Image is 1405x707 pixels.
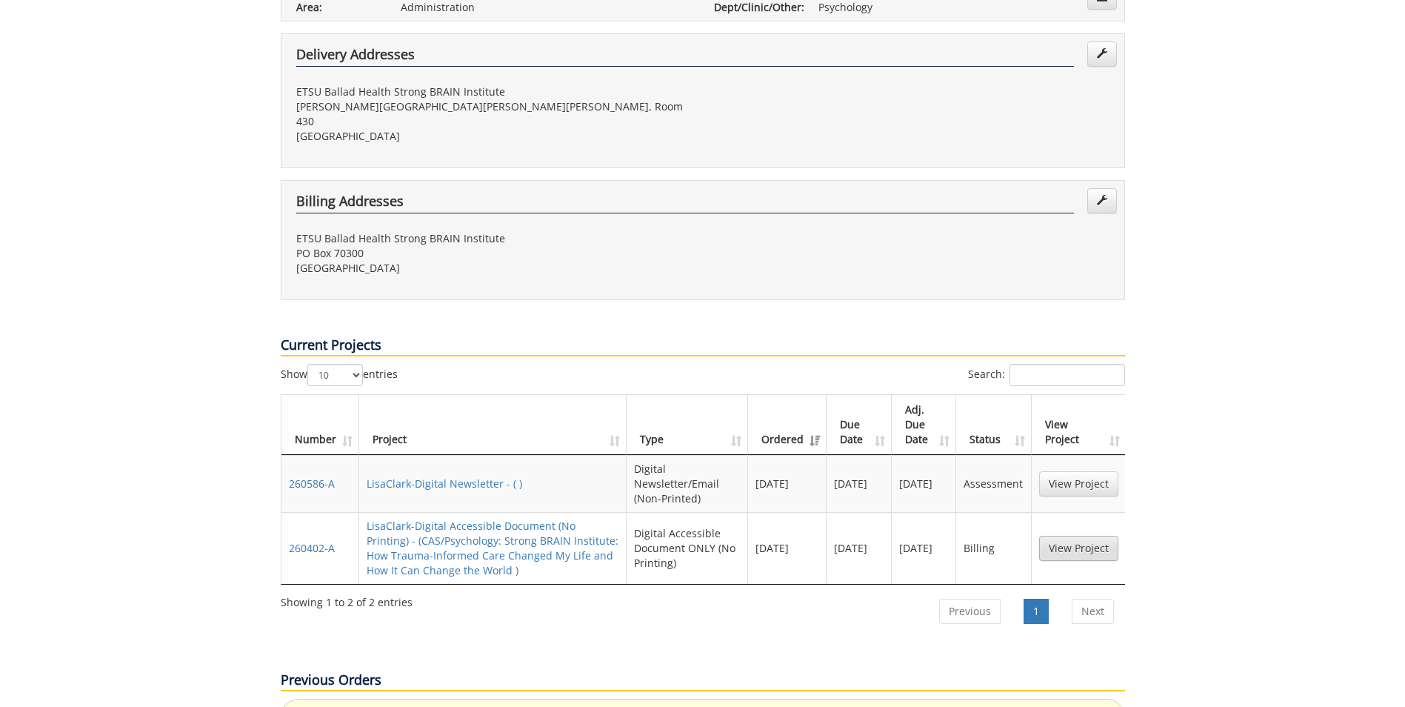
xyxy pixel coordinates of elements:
[281,671,1125,691] p: Previous Orders
[892,395,957,455] th: Adj. Due Date: activate to sort column ascending
[296,129,692,144] p: [GEOGRAPHIC_DATA]
[748,395,827,455] th: Ordered: activate to sort column ascending
[1032,395,1126,455] th: View Project: activate to sort column ascending
[827,512,892,584] td: [DATE]
[1039,471,1118,497] a: View Project
[1087,42,1117,67] a: Edit Addresses
[1072,599,1114,624] a: Next
[892,512,957,584] td: [DATE]
[296,194,1074,213] h4: Billing Addresses
[827,395,892,455] th: Due Date: activate to sort column ascending
[296,246,692,261] p: PO Box 70300
[289,541,335,555] a: 260402-A
[748,512,827,584] td: [DATE]
[827,455,892,512] td: [DATE]
[281,589,413,610] div: Showing 1 to 2 of 2 entries
[307,364,363,386] select: Showentries
[1024,599,1049,624] a: 1
[296,231,692,246] p: ETSU Ballad Health Strong BRAIN Institute
[359,395,627,455] th: Project: activate to sort column ascending
[296,99,692,129] p: [PERSON_NAME][GEOGRAPHIC_DATA][PERSON_NAME][PERSON_NAME], Room 430
[939,599,1001,624] a: Previous
[296,47,1074,67] h4: Delivery Addresses
[1039,536,1118,561] a: View Project
[296,261,692,276] p: [GEOGRAPHIC_DATA]
[296,84,692,99] p: ETSU Ballad Health Strong BRAIN Institute
[1009,364,1125,386] input: Search:
[281,364,398,386] label: Show entries
[956,395,1031,455] th: Status: activate to sort column ascending
[281,395,359,455] th: Number: activate to sort column ascending
[367,477,522,491] a: LisaClark-Digital Newsletter - ( )
[281,336,1125,356] p: Current Projects
[627,512,748,584] td: Digital Accessible Document ONLY (No Printing)
[367,519,618,577] a: LisaClark-Digital Accessible Document (No Printing) - (CAS/Psychology: Strong BRAIN Institute: Ho...
[968,364,1125,386] label: Search:
[627,395,748,455] th: Type: activate to sort column ascending
[748,455,827,512] td: [DATE]
[892,455,957,512] td: [DATE]
[627,455,748,512] td: Digital Newsletter/Email (Non-Printed)
[289,477,335,491] a: 260586-A
[1087,188,1117,213] a: Edit Addresses
[956,512,1031,584] td: Billing
[956,455,1031,512] td: Assessment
